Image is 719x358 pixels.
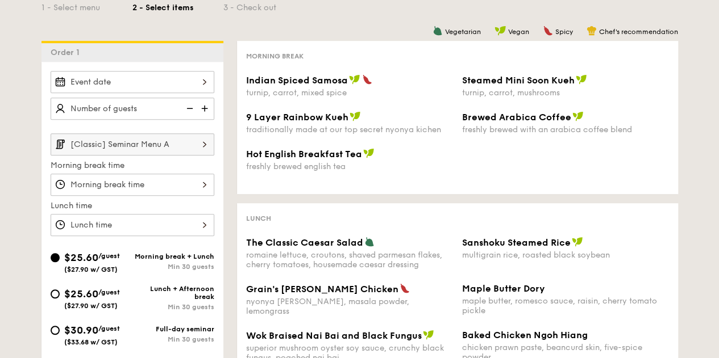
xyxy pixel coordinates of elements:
span: 9 Layer Rainbow Kueh [246,112,348,123]
span: /guest [98,252,120,260]
span: Vegan [508,28,529,36]
div: Morning break + Lunch [132,252,214,260]
span: Steamed Mini Soon Kueh [462,75,575,86]
span: Vegetarian [445,28,481,36]
label: Lunch time [51,200,214,212]
div: multigrain rice, roasted black soybean [462,250,669,260]
span: /guest [98,325,120,332]
span: Chef's recommendation [599,28,678,36]
span: Brewed Arabica Coffee [462,112,571,123]
img: icon-chef-hat.a58ddaea.svg [587,26,597,36]
div: Min 30 guests [132,335,214,343]
span: ($33.68 w/ GST) [64,338,118,346]
input: Event date [51,71,214,93]
img: icon-chevron-right.3c0dfbd6.svg [195,133,214,155]
span: The Classic Caesar Salad [246,237,363,248]
div: nyonya [PERSON_NAME], masala powder, lemongrass [246,297,453,316]
img: icon-vegetarian.fe4039eb.svg [364,237,375,247]
div: traditionally made at our top secret nyonya kichen [246,125,453,134]
span: $25.60 [64,251,98,264]
img: icon-vegan.f8ff3823.svg [494,26,506,36]
span: $25.60 [64,288,98,300]
img: icon-vegan.f8ff3823.svg [572,111,584,121]
img: icon-vegan.f8ff3823.svg [349,74,360,85]
img: icon-reduce.1d2dbef1.svg [180,98,197,119]
span: Spicy [555,28,573,36]
img: icon-vegan.f8ff3823.svg [423,330,434,340]
input: Morning break time [51,174,214,196]
img: icon-vegan.f8ff3823.svg [363,148,375,158]
div: freshly brewed english tea [246,162,453,171]
span: Order 1 [51,48,84,57]
img: icon-spicy.37a8142b.svg [362,74,372,85]
span: ($27.90 w/ GST) [64,302,118,310]
input: Lunch time [51,214,214,236]
div: turnip, carrot, mixed spice [246,88,453,98]
span: Grain's [PERSON_NAME] Chicken [246,284,398,294]
span: Sanshoku Steamed Rice [462,237,571,248]
div: maple butter, romesco sauce, raisin, cherry tomato pickle [462,296,669,315]
span: Morning break [246,52,304,60]
div: turnip, carrot, mushrooms [462,88,669,98]
span: Maple Butter Dory [462,283,545,294]
div: Full-day seminar [132,325,214,333]
span: Lunch [246,214,271,222]
div: Min 30 guests [132,303,214,311]
img: icon-spicy.37a8142b.svg [400,283,410,293]
span: Indian Spiced Samosa [246,75,348,86]
input: $25.60/guest($27.90 w/ GST)Morning break + LunchMin 30 guests [51,253,60,262]
img: icon-vegan.f8ff3823.svg [572,237,583,247]
div: Min 30 guests [132,263,214,271]
img: icon-spicy.37a8142b.svg [543,26,553,36]
input: $25.60/guest($27.90 w/ GST)Lunch + Afternoon breakMin 30 guests [51,289,60,298]
input: $30.90/guest($33.68 w/ GST)Full-day seminarMin 30 guests [51,326,60,335]
label: Morning break time [51,160,214,171]
div: freshly brewed with an arabica coffee blend [462,125,669,134]
span: Hot English Breakfast Tea [246,149,362,159]
input: Number of guests [51,98,214,120]
div: Lunch + Afternoon break [132,285,214,301]
img: icon-vegan.f8ff3823.svg [350,111,361,121]
span: /guest [98,288,120,296]
img: icon-vegetarian.fe4039eb.svg [433,26,443,36]
span: $30.90 [64,324,98,336]
img: icon-vegan.f8ff3823.svg [576,74,587,85]
div: romaine lettuce, croutons, shaved parmesan flakes, cherry tomatoes, housemade caesar dressing [246,250,453,269]
span: Baked Chicken Ngoh Hiang [462,330,588,340]
span: ($27.90 w/ GST) [64,266,118,273]
img: icon-add.58712e84.svg [197,98,214,119]
span: Wok Braised Nai Bai and Black Fungus [246,330,422,341]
